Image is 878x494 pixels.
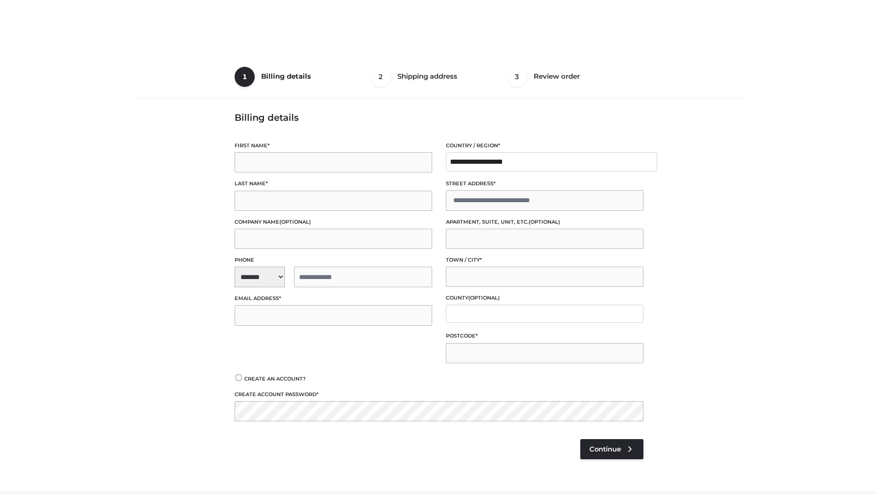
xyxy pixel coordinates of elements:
span: Shipping address [397,72,457,81]
span: Billing details [261,72,311,81]
a: Continue [580,439,643,459]
label: Create account password [235,390,643,399]
label: County [446,294,643,302]
label: Country / Region [446,141,643,150]
label: Company name [235,218,432,226]
label: Street address [446,179,643,188]
label: Town / City [446,256,643,264]
h3: Billing details [235,112,643,123]
input: Create an account? [235,375,243,381]
label: First name [235,141,432,150]
label: Apartment, suite, unit, etc. [446,218,643,226]
label: Last name [235,179,432,188]
span: Continue [589,445,621,453]
label: Postcode [446,332,643,340]
span: Review order [534,72,580,81]
span: 3 [507,67,527,87]
span: 1 [235,67,255,87]
label: Email address [235,294,432,303]
span: (optional) [529,219,560,225]
span: (optional) [468,295,500,301]
label: Phone [235,256,432,264]
span: Create an account? [244,376,306,382]
span: (optional) [279,219,311,225]
span: 2 [371,67,391,87]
